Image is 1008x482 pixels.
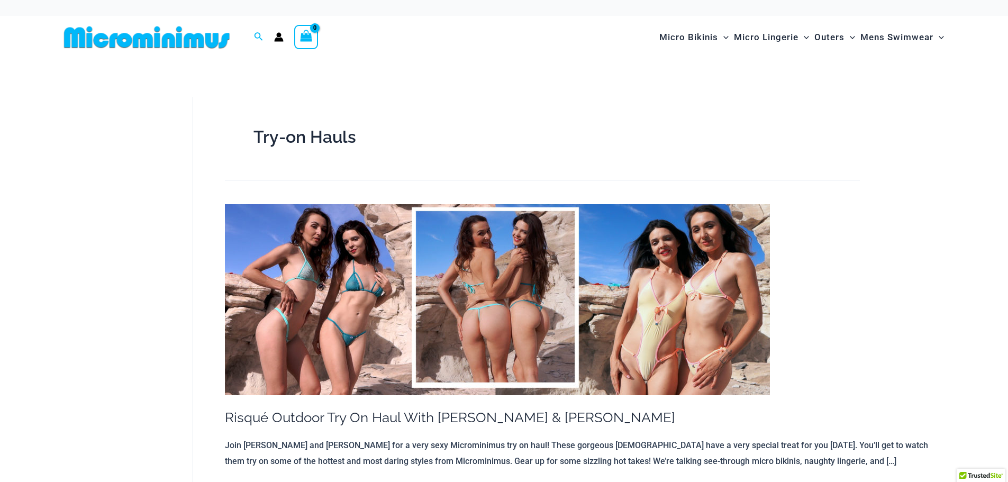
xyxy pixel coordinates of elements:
a: Search icon link [254,31,264,44]
a: Micro BikinisMenu ToggleMenu Toggle [657,21,731,53]
a: View Shopping Cart, empty [294,25,319,49]
span: Menu Toggle [718,24,729,51]
span: Menu Toggle [798,24,809,51]
a: Account icon link [274,32,284,42]
nav: Site Navigation [655,20,949,55]
span: Menu Toggle [933,24,944,51]
a: Risqué Outdoor Try On Haul With [PERSON_NAME] & [PERSON_NAME] [225,410,675,425]
span: Mens Swimwear [860,24,933,51]
span: Outers [814,24,844,51]
span: Micro Bikinis [659,24,718,51]
span: Micro Lingerie [734,24,798,51]
img: TOH Kristy Zoe 01 [225,204,770,395]
h1: Try-on Hauls [253,125,831,149]
a: Micro LingerieMenu ToggleMenu Toggle [731,21,812,53]
img: MM SHOP LOGO FLAT [60,25,234,49]
p: Join [PERSON_NAME] and [PERSON_NAME] for a very sexy Microminimus try on haul! These gorgeous [DE... [225,438,948,469]
span: Menu Toggle [844,24,855,51]
a: Mens SwimwearMenu ToggleMenu Toggle [858,21,947,53]
a: OutersMenu ToggleMenu Toggle [812,21,858,53]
